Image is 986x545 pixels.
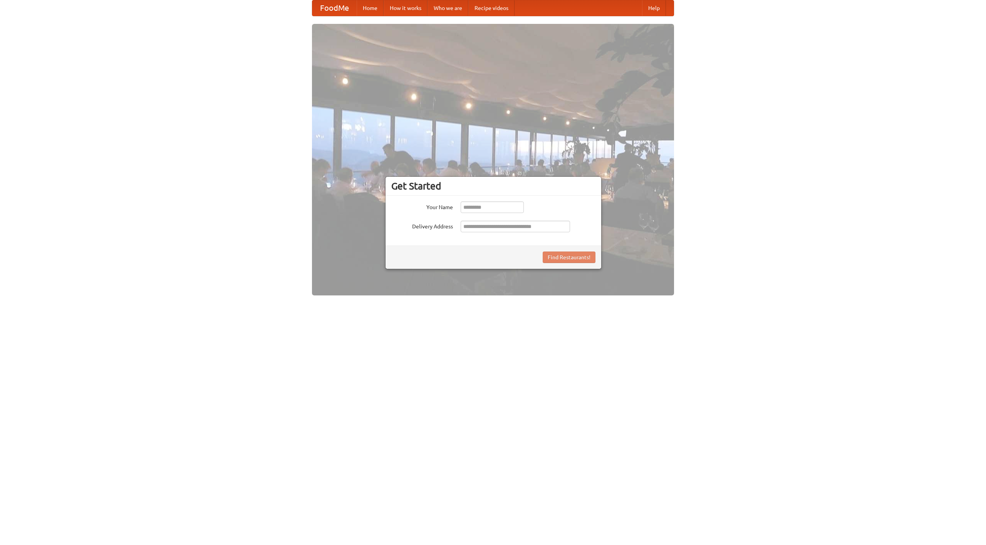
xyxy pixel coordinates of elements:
a: Help [642,0,666,16]
a: Who we are [428,0,468,16]
a: How it works [384,0,428,16]
label: Your Name [391,201,453,211]
label: Delivery Address [391,221,453,230]
a: FoodMe [312,0,357,16]
h3: Get Started [391,180,595,192]
a: Home [357,0,384,16]
a: Recipe videos [468,0,515,16]
button: Find Restaurants! [543,252,595,263]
